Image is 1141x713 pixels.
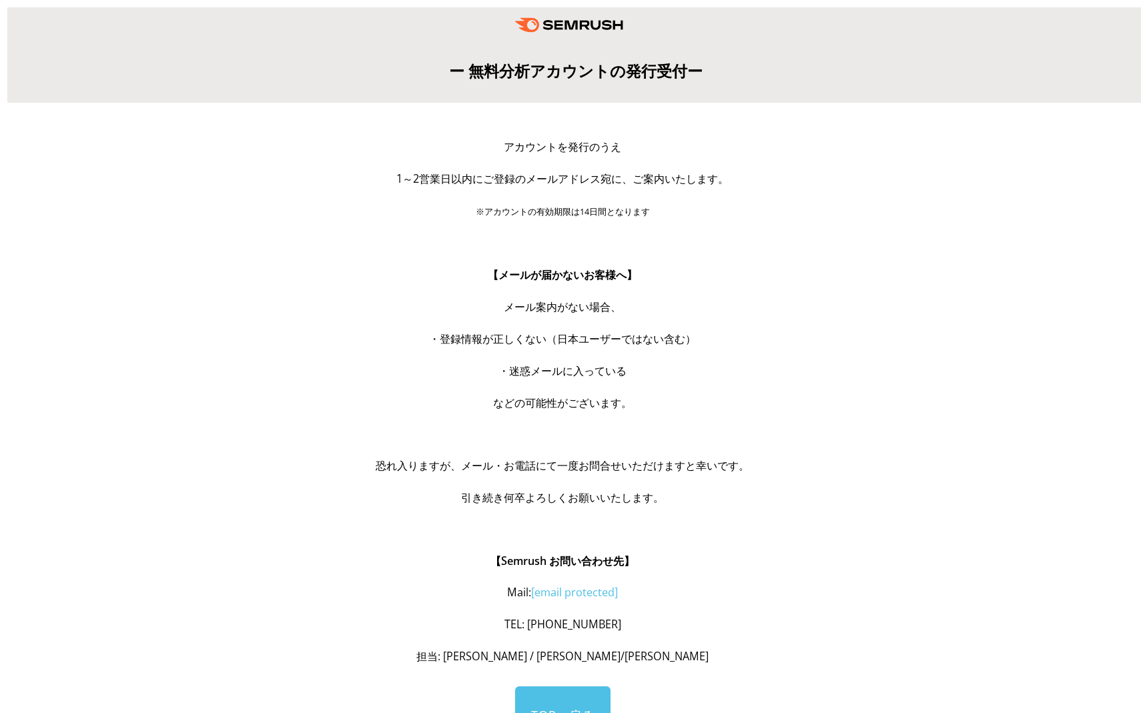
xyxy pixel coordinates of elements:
a: [email protected] [531,585,618,600]
span: メール案内がない場合、 [504,299,621,314]
span: 担当: [PERSON_NAME] / [PERSON_NAME]/[PERSON_NAME] [416,649,709,664]
span: ※アカウントの有効期限は14日間となります [476,206,650,217]
span: アカウントを発行のうえ [504,139,621,154]
span: ー 無料分析アカウントの発行受付ー [449,60,703,81]
span: 【メールが届かないお客様へ】 [488,267,637,282]
span: 【Semrush お問い合わせ先】 [490,554,635,568]
span: ・登録情報が正しくない（日本ユーザーではない含む） [429,331,696,346]
span: 引き続き何卒よろしくお願いいたします。 [461,490,664,505]
span: 恐れ入りますが、メール・お電話にて一度お問合せいただけますと幸いです。 [376,458,749,473]
span: などの可能性がございます。 [493,396,632,410]
span: Mail: [507,585,618,600]
span: ・迷惑メールに入っている [498,364,627,378]
span: 1～2営業日以内にご登録のメールアドレス宛に、ご案内いたします。 [396,171,729,186]
span: TEL: [PHONE_NUMBER] [504,617,621,632]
